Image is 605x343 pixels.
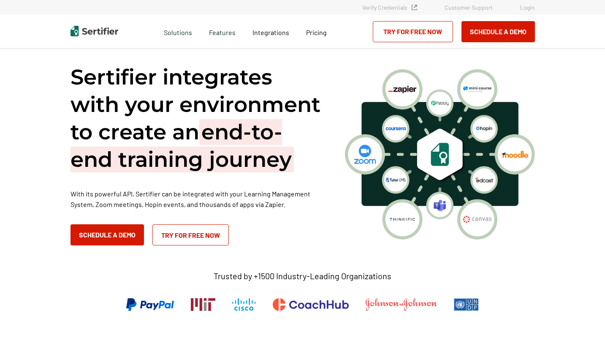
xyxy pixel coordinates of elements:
p: With its powerful API, Sertifier can be integrated with your Learning Management System, Zoom mee... [71,188,324,210]
span: Integrations [252,28,289,36]
a: Login [520,4,535,11]
img: Massachusetts Institute of Technology [191,298,215,311]
span: Features [209,26,236,37]
p: Trusted by +1500 Industry-Leading Organizations [214,271,391,281]
a: Try for Free Now [152,224,229,245]
a: Pricing [306,26,327,37]
a: Verify Credentials [362,4,417,11]
img: Johnson & Johnson [366,298,437,311]
img: integrations hero [345,69,535,239]
h1: Sertifier integrates with your environment to create an [71,63,324,173]
a: Customer Support [445,4,493,11]
a: Integrations [252,26,289,37]
a: Try for Free Now [373,21,453,42]
img: Verified [412,5,417,10]
span: Solutions [164,26,192,37]
img: PayPal [126,298,174,311]
span: Pricing [306,28,327,36]
img: Sertifier | Digital Credentialing Platform [71,26,118,36]
img: CoachHub [273,298,349,311]
img: UNDP [454,298,479,311]
img: Cisco [232,298,256,311]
